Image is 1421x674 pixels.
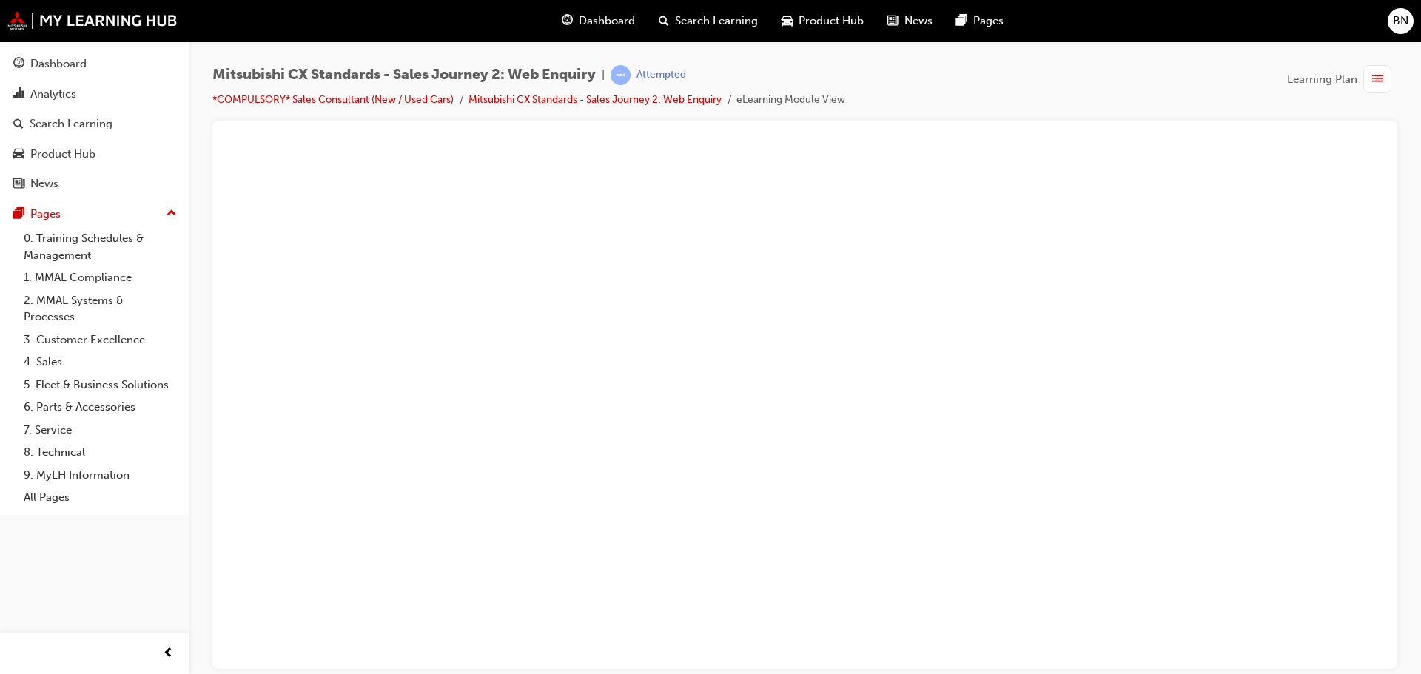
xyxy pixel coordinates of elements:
span: prev-icon [163,644,174,663]
span: list-icon [1372,70,1383,89]
a: 7. Service [18,419,183,442]
a: 6. Parts & Accessories [18,396,183,419]
div: Product Hub [30,146,95,163]
span: Search Learning [675,13,758,30]
li: eLearning Module View [736,92,845,109]
a: Dashboard [6,50,183,78]
a: 3. Customer Excellence [18,328,183,351]
button: Learning Plan [1287,65,1397,93]
div: Attempted [636,68,686,82]
span: up-icon [167,204,177,223]
a: Mitsubishi CX Standards - Sales Journey 2: Web Enquiry [468,93,722,106]
div: Analytics [30,86,76,103]
a: 0. Training Schedules & Management [18,227,183,266]
span: Product Hub [799,13,864,30]
img: mmal [7,11,178,30]
a: News [6,170,183,198]
span: news-icon [887,12,898,30]
span: search-icon [659,12,669,30]
button: DashboardAnalyticsSearch LearningProduct HubNews [6,47,183,200]
a: 8. Technical [18,441,183,464]
div: Dashboard [30,55,87,73]
button: Pages [6,200,183,228]
span: pages-icon [956,12,967,30]
a: car-iconProduct Hub [770,6,876,36]
span: search-icon [13,118,24,131]
a: search-iconSearch Learning [647,6,770,36]
span: pages-icon [13,208,24,221]
span: Pages [973,13,1004,30]
a: Product Hub [6,141,183,168]
div: News [30,175,58,192]
span: learningRecordVerb_ATTEMPT-icon [611,65,631,85]
a: All Pages [18,486,183,509]
a: 2. MMAL Systems & Processes [18,289,183,328]
a: 4. Sales [18,351,183,374]
a: guage-iconDashboard [550,6,647,36]
span: BN [1393,13,1408,30]
a: *COMPULSORY* Sales Consultant (New / Used Cars) [212,93,454,106]
span: | [602,67,605,84]
span: chart-icon [13,88,24,101]
a: 1. MMAL Compliance [18,266,183,289]
a: pages-iconPages [944,6,1015,36]
div: Pages [30,206,61,223]
span: car-icon [13,148,24,161]
span: Mitsubishi CX Standards - Sales Journey 2: Web Enquiry [212,67,596,84]
span: car-icon [782,12,793,30]
a: Search Learning [6,110,183,138]
span: guage-icon [562,12,573,30]
span: Learning Plan [1287,71,1357,88]
a: news-iconNews [876,6,944,36]
div: Search Learning [30,115,112,132]
span: news-icon [13,178,24,191]
span: News [904,13,933,30]
a: Analytics [6,81,183,108]
button: BN [1388,8,1414,34]
span: Dashboard [579,13,635,30]
a: 5. Fleet & Business Solutions [18,374,183,397]
span: guage-icon [13,58,24,71]
a: 9. MyLH Information [18,464,183,487]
